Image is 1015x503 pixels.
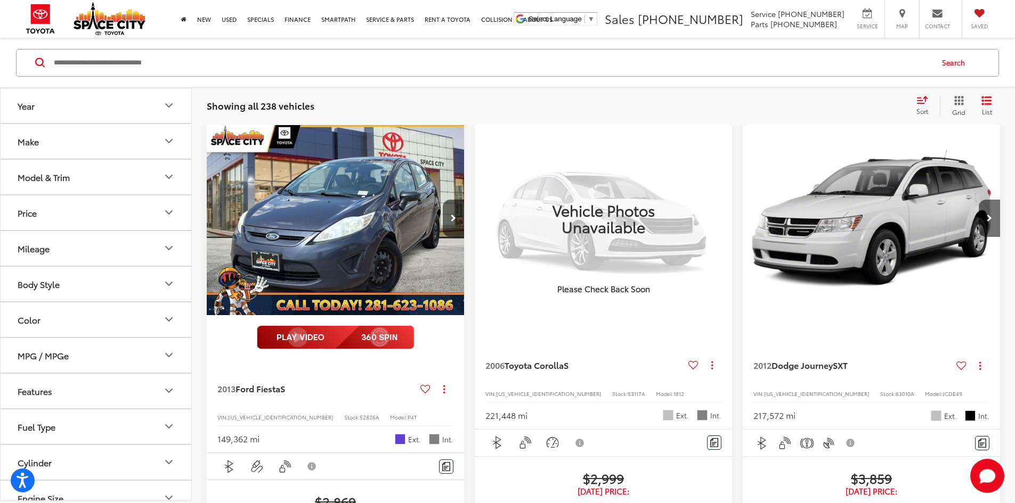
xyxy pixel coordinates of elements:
[931,410,941,421] span: Bright Silver Metallic Clearcoat
[584,15,585,23] span: ​
[628,390,645,398] span: 53117A
[163,277,175,290] div: Body Style
[751,19,768,29] span: Parts
[890,22,914,30] span: Map
[475,122,732,315] img: Vehicle Photos Unavailable Please Check Back Soon
[1,266,192,301] button: Body StyleBody Style
[638,10,743,27] span: [PHONE_NUMBER]
[1,337,192,372] button: MPG / MPGeMPG / MPGe
[742,122,1001,316] img: 2012 Dodge Journey SXT
[280,382,285,394] span: S
[1,409,192,443] button: Fuel TypeFuel Type
[485,486,721,497] span: [DATE] Price:
[163,349,175,361] div: MPG / MPGe
[18,100,35,110] div: Year
[217,383,416,394] a: 2013Ford FiestaS
[855,22,879,30] span: Service
[1,123,192,158] button: MakeMake
[163,135,175,147] div: Make
[18,314,40,324] div: Color
[707,435,721,450] button: Comments
[822,436,835,450] img: Satellite Radio
[981,106,992,116] span: List
[442,462,451,471] img: Comments
[163,384,175,397] div: Features
[756,436,769,450] img: Bluetooth®
[588,15,595,23] span: ▼
[764,390,870,398] span: [US_VEHICLE_IDENTIFICATION_NUMBER]
[408,434,421,444] span: Ext.
[971,356,989,375] button: Actions
[236,382,280,394] span: Ford Fiesta
[206,122,465,316] img: 2013 Ford Fiesta S
[206,122,465,315] div: 2013 Ford Fiesta S 0
[217,382,236,394] span: 2013
[18,457,52,467] div: Cylinder
[753,486,989,497] span: [DATE] Price:
[442,434,453,444] span: Int.
[978,411,989,421] span: Int.
[206,122,465,315] a: 2013 Ford Fiesta S2013 Ford Fiesta S2013 Ford Fiesta S2013 Ford Fiesta S
[751,9,776,19] span: Service
[1,302,192,336] button: ColorColor
[435,380,453,398] button: Actions
[257,326,414,349] img: full motion video
[978,439,987,448] img: Comments
[223,460,236,473] img: Bluetooth®
[970,459,1004,493] svg: Start Chat
[880,390,896,398] span: Stock:
[18,385,52,395] div: Features
[1,230,192,265] button: MileageMileage
[163,313,175,326] div: Color
[18,421,55,431] div: Fuel Type
[753,409,795,422] div: 217,572 mi
[925,22,950,30] span: Contact
[207,98,314,111] span: Showing all 238 vehicles
[979,200,1000,237] button: Next image
[742,122,1001,315] div: 2012 Dodge Journey SXT 0
[676,410,689,420] span: Ext.
[505,359,564,371] span: Toyota Corolla
[390,413,408,421] span: Model:
[74,2,145,35] img: Space City Toyota
[529,15,595,23] a: Select Language​
[163,420,175,433] div: Fuel Type
[932,49,980,76] button: Search
[485,359,505,371] span: 2006
[228,413,334,421] span: [US_VEHICLE_IDENTIFICATION_NUMBER]
[753,470,989,486] span: $3,859
[975,436,989,450] button: Comments
[18,492,63,502] div: Engine Size
[896,390,914,398] span: 63010A
[833,359,848,371] span: SXT
[443,385,445,393] span: dropdown dots
[395,434,405,444] span: Violet Gray
[710,410,721,420] span: Int.
[564,359,569,371] span: S
[940,95,973,116] button: Grid View
[800,436,814,450] img: Emergency Brake Assist
[711,361,713,369] span: dropdown dots
[605,10,635,27] span: Sales
[944,411,957,421] span: Ext.
[217,413,228,421] span: VIN:
[344,413,360,421] span: Stock:
[163,206,175,219] div: Price
[1,195,192,229] button: PricePrice
[1,444,192,479] button: CylinderCylinder
[485,409,527,422] div: 221,448 mi
[778,9,845,19] span: [PHONE_NUMBER]
[569,432,592,454] button: View Disclaimer
[965,410,976,421] span: Black
[250,460,264,473] img: Aux Input
[703,356,721,374] button: Actions
[18,207,37,217] div: Price
[439,459,453,474] button: Comments
[753,359,772,371] span: 2012
[485,390,496,398] span: VIN:
[979,361,981,370] span: dropdown dots
[53,50,932,75] input: Search by Make, Model, or Keyword
[217,433,259,445] div: 149,362 mi
[973,95,1000,116] button: List View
